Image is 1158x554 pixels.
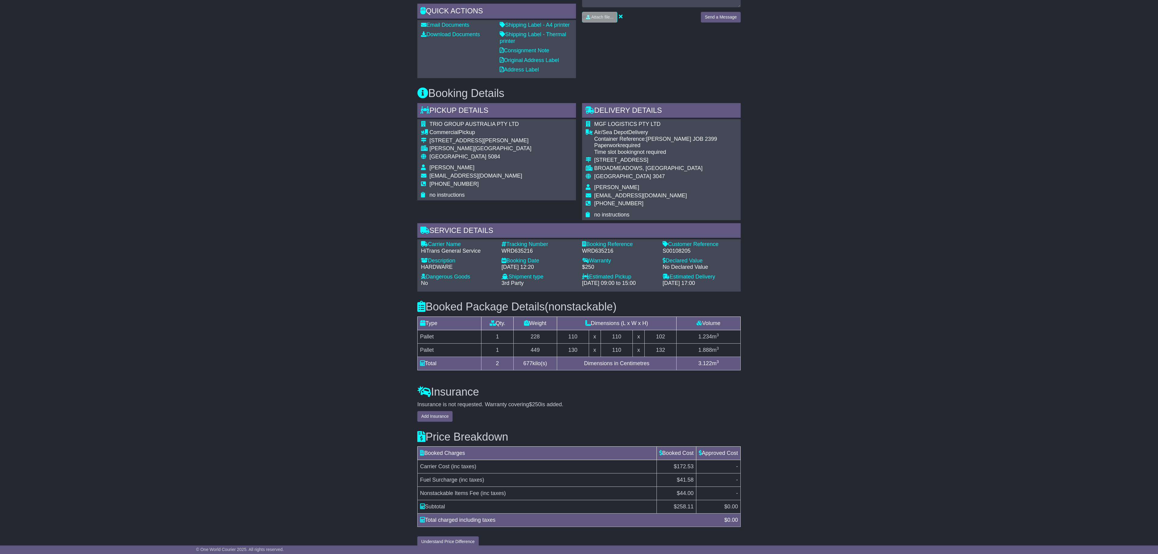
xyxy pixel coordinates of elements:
[582,264,657,271] div: $250
[645,330,677,343] td: 102
[653,173,665,179] span: 3047
[594,200,643,206] span: [PHONE_NUMBER]
[459,477,484,483] span: (inc taxes)
[582,241,657,248] div: Booking Reference
[594,157,717,164] div: [STREET_ADDRESS]
[582,280,657,287] div: [DATE] 09:00 to 15:00
[594,192,687,199] span: [EMAIL_ADDRESS][DOMAIN_NAME]
[594,121,660,127] span: MGF LOGISTICS PTY LTD
[196,547,284,552] span: © One World Courier 2025. All rights reserved.
[513,330,557,343] td: 228
[594,184,639,190] span: [PERSON_NAME]
[594,165,717,172] div: BROADMEADOWS, [GEOGRAPHIC_DATA]
[582,258,657,264] div: Warranty
[736,490,738,496] span: -
[557,317,677,330] td: Dimensions (L x W x H)
[420,490,479,496] span: Nonstackable Items Fee
[421,248,495,254] div: HiTrans General Service
[594,212,629,218] span: no instructions
[657,500,696,514] td: $
[420,477,457,483] span: Fuel Surcharge
[523,360,532,366] span: 677
[646,136,717,142] span: [PERSON_NAME] JOB 2399
[557,330,589,343] td: 110
[417,536,479,547] button: Understand Price Difference
[677,343,741,357] td: m
[421,31,480,37] a: Download Documents
[594,129,717,136] div: Delivery
[582,103,741,119] div: Delivery Details
[721,516,741,524] div: $
[421,22,469,28] a: Email Documents
[421,241,495,248] div: Carrier Name
[633,343,645,357] td: x
[429,137,531,144] div: [STREET_ADDRESS][PERSON_NAME]
[645,343,677,357] td: 132
[663,274,737,280] div: Estimated Delivery
[417,87,741,99] h3: Booking Details
[601,343,632,357] td: 110
[488,154,500,160] span: 5084
[501,258,576,264] div: Booking Date
[418,447,657,460] td: Booked Charges
[429,129,459,135] span: Commercial
[594,173,651,179] span: [GEOGRAPHIC_DATA]
[420,463,450,469] span: Carrier Cost
[429,154,486,160] span: [GEOGRAPHIC_DATA]
[481,330,513,343] td: 1
[594,142,717,149] div: Paperwork
[589,330,601,343] td: x
[418,317,481,330] td: Type
[429,145,531,152] div: [PERSON_NAME][GEOGRAPHIC_DATA]
[417,431,741,443] h3: Price Breakdown
[429,173,522,179] span: [EMAIL_ADDRESS][DOMAIN_NAME]
[500,22,570,28] a: Shipping Label - A4 printer
[582,274,657,280] div: Estimated Pickup
[657,447,696,460] td: Booked Cost
[513,317,557,330] td: Weight
[663,248,737,254] div: S00108205
[418,343,481,357] td: Pallet
[451,463,476,469] span: (inc taxes)
[500,67,539,73] a: Address Label
[417,516,721,524] div: Total charged including taxes
[501,241,576,248] div: Tracking Number
[429,121,519,127] span: TRIO GROUP AUSTRALIA PTY LTD
[557,357,677,370] td: Dimensions in Centimetres
[500,47,549,54] a: Consignment Note
[417,401,741,408] div: Insurance is not requested. Warranty covering is added.
[674,463,694,469] span: $172.53
[421,280,428,286] span: No
[418,330,481,343] td: Pallet
[698,347,712,353] span: 1.888
[716,333,719,337] sup: 3
[736,463,738,469] span: -
[429,192,465,198] span: no instructions
[716,346,719,351] sup: 3
[417,386,741,398] h3: Insurance
[582,248,657,254] div: WRD635216
[481,317,513,330] td: Qty.
[633,330,645,343] td: x
[727,504,738,510] span: 0.00
[429,181,479,187] span: [PHONE_NUMBER]
[500,57,559,63] a: Original Address Label
[481,357,513,370] td: 2
[418,500,657,514] td: Subtotal
[501,264,576,271] div: [DATE] 12:20
[698,334,712,340] span: 1.234
[736,477,738,483] span: -
[481,343,513,357] td: 1
[557,343,589,357] td: 130
[501,280,524,286] span: 3rd Party
[589,343,601,357] td: x
[677,477,694,483] span: $41.58
[417,411,453,422] button: Add Insurance
[677,357,741,370] td: m
[545,300,616,313] span: (nonstackable)
[594,149,717,156] div: Time slot booking
[529,401,541,407] span: $250
[417,103,576,119] div: Pickup Details
[663,264,737,271] div: No Declared Value
[429,129,531,136] div: Pickup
